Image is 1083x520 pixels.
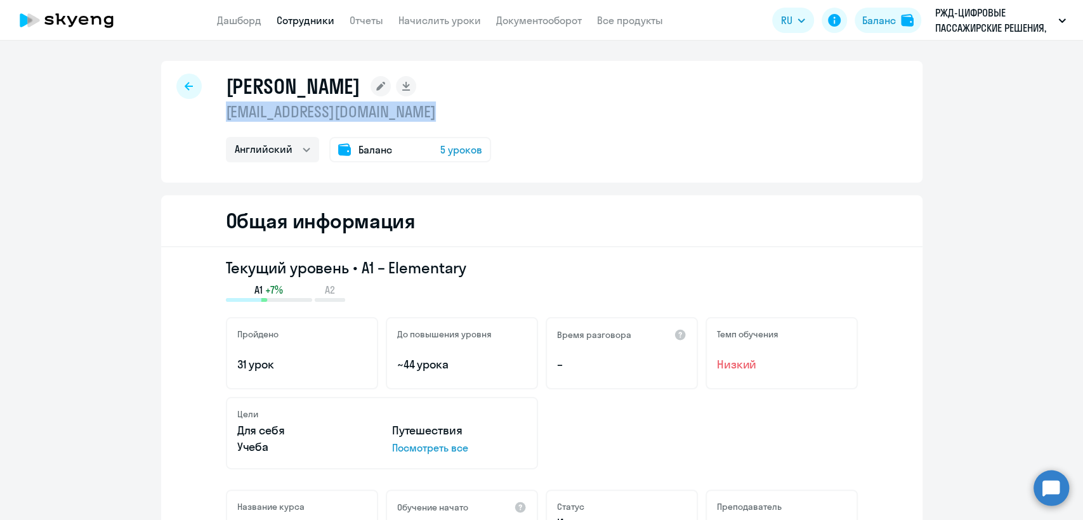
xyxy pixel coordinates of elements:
[392,422,527,439] p: Путешествия
[781,13,792,28] span: RU
[237,328,279,340] h5: Пройдено
[855,8,921,33] button: Балансbalance
[397,328,492,340] h5: До повышения уровня
[358,142,392,157] span: Баланс
[392,440,527,455] p: Посмотреть все
[398,14,481,27] a: Начислить уроки
[717,501,782,512] h5: Преподаватель
[277,14,334,27] a: Сотрудники
[226,208,416,233] h2: Общая информация
[397,356,527,373] p: ~44 урока
[325,283,335,297] span: A2
[397,502,468,513] h5: Обучение начато
[237,422,372,439] p: Для себя
[226,74,360,99] h1: [PERSON_NAME]
[254,283,263,297] span: A1
[440,142,482,157] span: 5 уроков
[350,14,383,27] a: Отчеты
[557,501,584,512] h5: Статус
[237,501,305,512] h5: Название курса
[901,14,914,27] img: balance
[717,328,778,340] h5: Темп обучения
[717,356,846,373] span: Низкий
[265,283,283,297] span: +7%
[772,8,814,33] button: RU
[237,439,372,455] p: Учеба
[496,14,582,27] a: Документооборот
[862,13,896,28] div: Баланс
[237,408,258,420] h5: Цели
[557,329,631,341] h5: Время разговора
[226,257,858,278] h3: Текущий уровень • A1 – Elementary
[929,5,1072,36] button: РЖД-ЦИФРОВЫЕ ПАССАЖИРСКИЕ РЕШЕНИЯ, ООО, Постоплата
[226,101,491,122] p: [EMAIL_ADDRESS][DOMAIN_NAME]
[217,14,261,27] a: Дашборд
[597,14,663,27] a: Все продукты
[237,356,367,373] p: 31 урок
[935,5,1053,36] p: РЖД-ЦИФРОВЫЕ ПАССАЖИРСКИЕ РЕШЕНИЯ, ООО, Постоплата
[557,356,686,373] p: –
